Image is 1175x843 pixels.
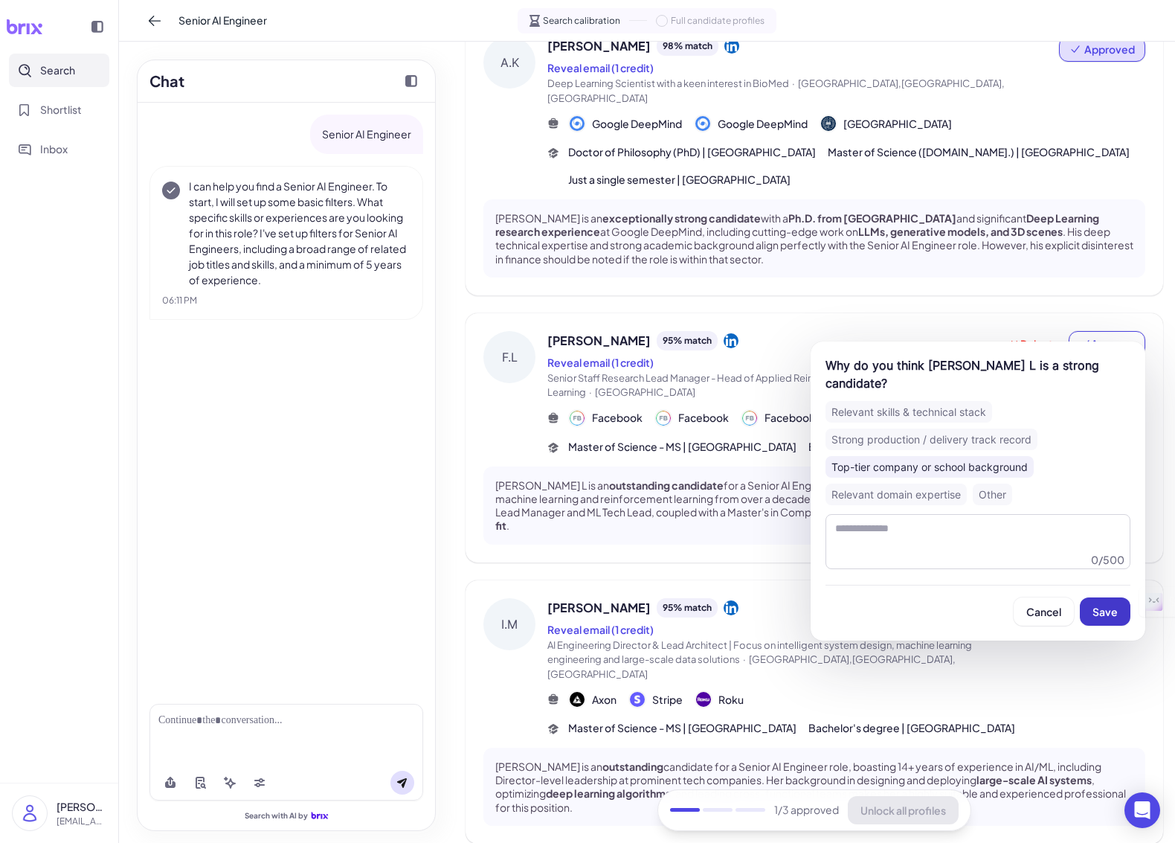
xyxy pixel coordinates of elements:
[9,54,109,87] button: Search
[743,653,746,665] span: ·
[543,14,620,28] span: Search calibration
[547,372,862,399] span: Senior Staff Research Lead Manager - Head of Applied Reinforcement Learning
[322,126,411,142] p: Senior AI Engineer
[495,478,1133,533] p: [PERSON_NAME] L is an for a Senior AI Engineer role, bringing extensive leadership and technical ...
[657,598,718,618] div: 95 % match
[1124,792,1160,828] div: Open Intercom Messenger
[825,356,1130,392] div: Why do you think [PERSON_NAME] L is a strong candidate?
[657,331,718,350] div: 95 % match
[547,599,651,617] span: [PERSON_NAME]
[495,505,1130,532] strong: ideal fit
[652,692,683,708] span: Stripe
[57,799,106,815] p: [PERSON_NAME]
[570,692,585,707] img: 公司logo
[592,410,643,426] span: Facebook
[825,401,992,423] div: Relevant skills & technical stack
[245,811,308,821] span: Search with AI by
[1014,597,1074,626] button: Cancel
[825,456,1034,478] div: Top-tier company or school background
[595,386,695,398] span: [GEOGRAPHIC_DATA]
[589,386,592,398] span: ·
[1084,42,1135,57] span: Approved
[495,211,1133,266] p: [PERSON_NAME] is an with a and significant at Google DeepMind, including cutting-edge work on . H...
[162,294,411,307] div: 06:11 PM
[671,14,764,28] span: Full candidate profiles
[568,172,791,187] span: Just a single semester | [GEOGRAPHIC_DATA]
[57,815,106,828] p: [EMAIL_ADDRESS][DOMAIN_NAME]
[390,771,414,795] button: Send message
[609,478,724,492] strong: outstanding candidate
[1069,331,1145,356] button: Approve
[788,211,956,225] strong: Ph.D. from [GEOGRAPHIC_DATA]
[1008,336,1053,351] span: Reject
[742,411,757,426] img: 公司logo
[808,720,1015,736] span: Bachelor's degree | [GEOGRAPHIC_DATA]
[718,692,744,708] span: Roku
[483,598,535,650] div: I.M
[9,93,109,126] button: Shortlist
[656,411,671,426] img: 公司logo
[695,116,710,131] img: 公司logo
[40,141,68,157] span: Inbox
[602,211,761,225] strong: exceptionally strong candidate
[999,331,1063,356] button: Reject
[602,760,663,773] strong: outstanding
[547,639,972,666] span: AI Engineering Director & Lead Architect | Focus on intelligent system design, machine learning e...
[1026,605,1061,618] span: Cancel
[630,692,645,707] img: 公司logo
[592,692,617,708] span: Axon
[546,786,671,800] strong: deep learning algorithms
[547,37,651,55] span: [PERSON_NAME]
[592,116,682,132] span: Google DeepMind
[657,36,718,56] div: 98 % match
[678,410,729,426] span: Facebook
[792,77,795,89] span: ·
[828,144,1130,160] span: Master of Science ([DOMAIN_NAME].) | [GEOGRAPHIC_DATA]
[774,803,839,818] span: 1 /3 approved
[483,331,535,383] div: F.L
[9,132,109,166] button: Inbox
[718,116,808,132] span: Google DeepMind
[399,69,423,93] button: Collapse chat
[568,720,796,736] span: Master of Science - MS | [GEOGRAPHIC_DATA]
[1059,36,1145,62] button: Approved
[764,410,815,426] span: Facebook
[1091,552,1124,567] div: 0 / 500
[495,211,1099,238] strong: Deep Learning research experience
[483,36,535,89] div: A.K
[547,653,956,680] span: [GEOGRAPHIC_DATA],[GEOGRAPHIC_DATA],[GEOGRAPHIC_DATA]
[1092,605,1118,618] span: Save
[547,622,654,638] button: Reveal email (1 credit)
[973,484,1012,505] div: Other
[547,77,1005,104] span: [GEOGRAPHIC_DATA],[GEOGRAPHIC_DATA],[GEOGRAPHIC_DATA]
[825,484,967,505] div: Relevant domain expertise
[1080,597,1130,626] button: Save
[189,179,411,288] p: I can help you find a Senior AI Engineer. To start, I will set up some basic filters. What specif...
[843,116,952,132] span: [GEOGRAPHIC_DATA]
[547,77,789,89] span: Deep Learning Scientist with a keen interest in BioMed
[40,102,82,118] span: Shortlist
[547,60,654,76] button: Reveal email (1 credit)
[40,62,75,78] span: Search
[808,439,1052,455] span: Bachelor of Science (B.S.) | [GEOGRAPHIC_DATA]
[149,70,184,92] h2: Chat
[568,439,796,455] span: Master of Science - MS | [GEOGRAPHIC_DATA]
[1079,336,1135,351] span: Approve
[570,116,585,131] img: 公司logo
[858,225,1063,238] strong: LLMs, generative models, and 3D scenes
[547,355,654,371] button: Reveal email (1 credit)
[696,692,711,707] img: 公司logo
[570,411,585,426] img: 公司logo
[547,332,651,350] span: [PERSON_NAME]
[495,760,1133,814] p: [PERSON_NAME] is an candidate for a Senior AI Engineer role, boasting 14+ years of experience in ...
[976,773,1092,786] strong: large-scale AI systems
[825,429,1037,450] div: Strong production / delivery track record
[568,144,816,160] span: Doctor of Philosophy (PhD) | [GEOGRAPHIC_DATA]
[821,116,836,131] img: 公司logo
[13,796,47,830] img: user_logo.png
[178,13,267,28] span: Senior AI Engineer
